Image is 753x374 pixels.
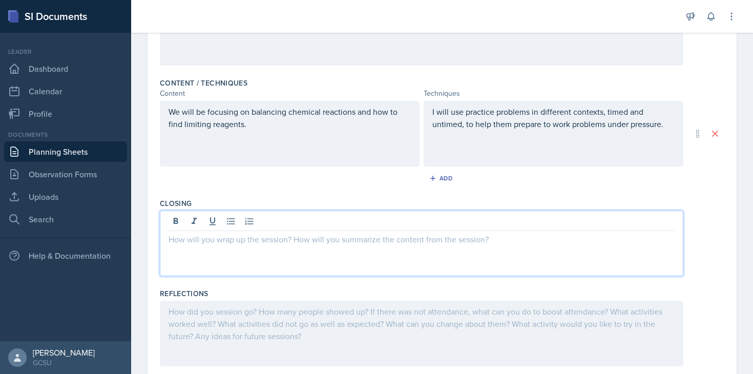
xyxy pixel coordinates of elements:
label: Reflections [160,288,208,299]
p: We will be focusing on balancing chemical reactions and how to find limiting reagents. [169,106,411,130]
a: Profile [4,103,127,124]
label: Closing [160,198,192,209]
a: Planning Sheets [4,141,127,162]
a: Search [4,209,127,230]
button: Add [426,171,459,186]
div: Techniques [424,88,683,99]
div: Add [431,174,453,182]
a: Calendar [4,81,127,101]
div: Leader [4,47,127,56]
a: Uploads [4,186,127,207]
p: I will use practice problems in different contexts, timed and untimed, to help them prepare to wo... [432,106,675,130]
a: Dashboard [4,58,127,79]
div: GCSU [33,358,95,368]
div: Content [160,88,420,99]
a: Observation Forms [4,164,127,184]
div: [PERSON_NAME] [33,347,95,358]
div: Documents [4,130,127,139]
label: Content / Techniques [160,78,247,88]
div: Help & Documentation [4,245,127,266]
